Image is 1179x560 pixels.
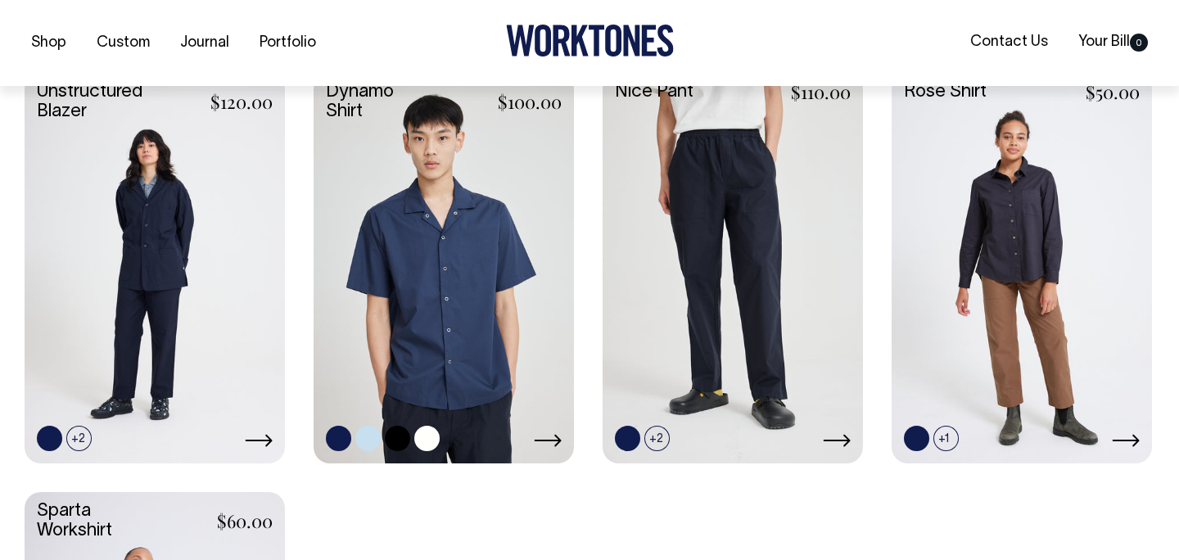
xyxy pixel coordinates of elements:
[964,29,1055,56] a: Contact Us
[253,29,323,56] a: Portfolio
[1130,34,1148,52] span: 0
[933,426,959,451] span: +1
[644,426,670,451] span: +2
[66,426,92,451] span: +2
[174,29,236,56] a: Journal
[1072,29,1154,56] a: Your Bill0
[25,29,73,56] a: Shop
[90,29,156,56] a: Custom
